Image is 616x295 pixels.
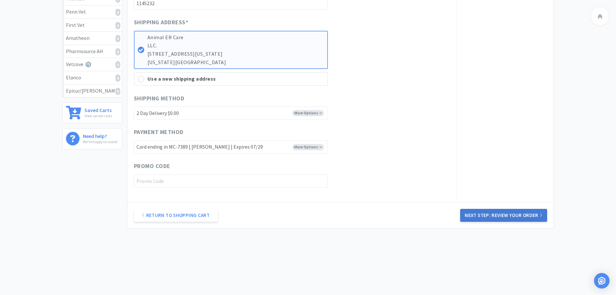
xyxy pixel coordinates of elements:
[66,47,119,56] div: Pharmsource AH
[147,58,324,67] p: [US_STATE][GEOGRAPHIC_DATA]
[134,18,189,27] span: Shipping Address *
[594,273,610,289] div: Open Intercom Messenger
[66,34,119,42] div: Amatheon
[63,6,122,19] a: Penn Vet0
[63,19,122,32] a: First Vet0
[134,128,184,137] span: Payment Method
[115,22,120,29] i: 0
[147,33,324,42] p: Animal ER Care
[83,139,118,145] p: We're happy to assist!
[66,8,119,16] div: Penn Vet
[84,106,112,113] h6: Saved Carts
[115,48,120,55] i: 0
[115,35,120,42] i: 0
[134,175,328,187] input: Promo Code
[115,88,120,95] i: 0
[66,87,119,95] div: Epicur/[PERSON_NAME]
[63,71,122,85] a: Elanco0
[63,58,122,71] a: Vetcove0
[115,9,120,16] i: 0
[147,50,324,58] p: [STREET_ADDRESS][US_STATE]
[84,113,112,119] p: View saved carts
[63,45,122,58] a: Pharmsource AH0
[63,32,122,45] a: Amatheon0
[134,94,185,103] span: Shipping Method
[147,75,324,83] div: Use a new shipping address
[62,102,122,123] a: Saved CartsView saved carts
[66,74,119,82] div: Elanco
[66,60,119,69] div: Vetcove
[115,74,120,82] i: 0
[83,132,118,139] h6: Need help?
[134,209,218,222] a: Return to Shopping Cart
[66,21,119,29] div: First Vet
[134,162,170,171] span: Promo Code
[147,41,324,50] p: LLC.
[115,61,120,68] i: 0
[63,85,122,97] a: Epicur/[PERSON_NAME]0
[460,209,547,222] button: Next Step: Review Your Order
